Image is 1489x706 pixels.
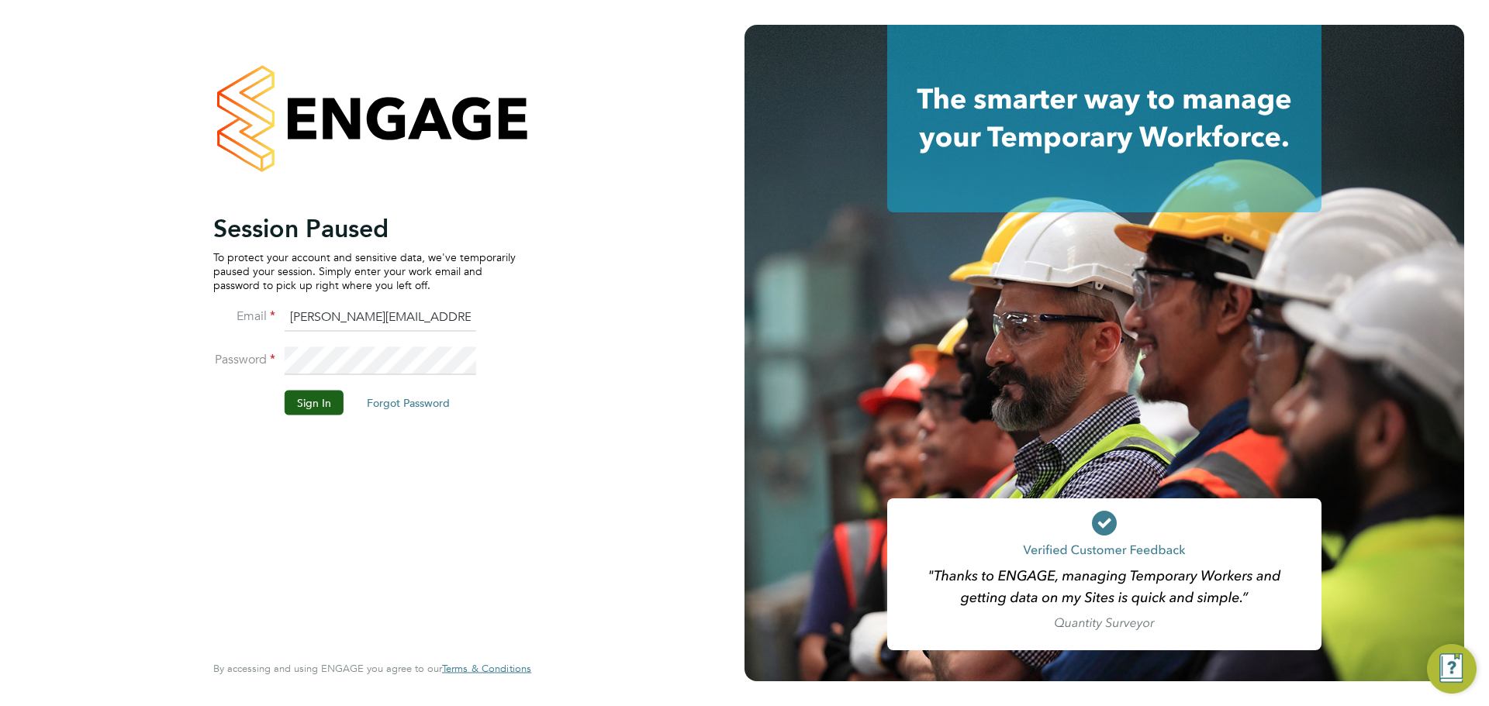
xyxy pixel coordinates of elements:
span: By accessing and using ENGAGE you agree to our [213,662,531,675]
button: Forgot Password [354,390,462,415]
label: Password [213,351,275,367]
a: Terms & Conditions [442,663,531,675]
label: Email [213,308,275,324]
input: Enter your work email... [285,304,476,332]
h2: Session Paused [213,212,516,243]
span: Terms & Conditions [442,662,531,675]
button: Sign In [285,390,344,415]
button: Engage Resource Center [1427,644,1477,694]
p: To protect your account and sensitive data, we've temporarily paused your session. Simply enter y... [213,250,516,292]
